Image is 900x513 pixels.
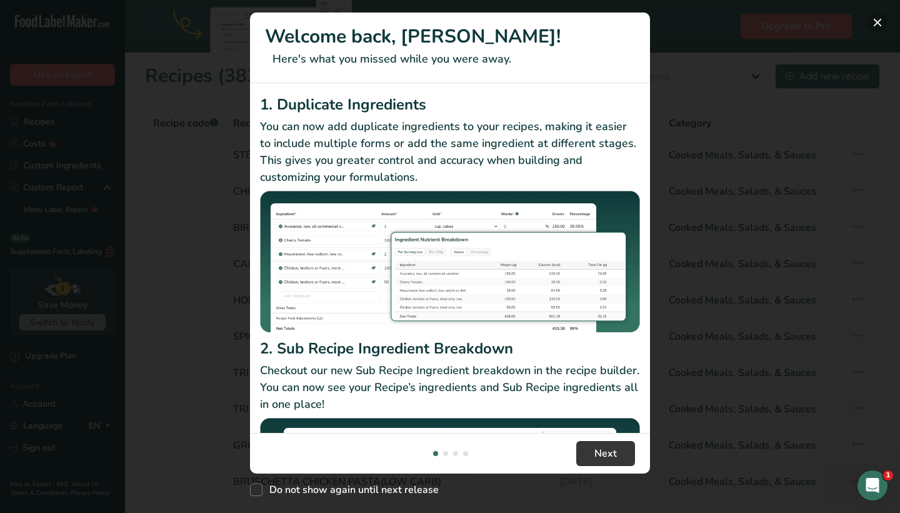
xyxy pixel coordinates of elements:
[260,191,640,333] img: Duplicate Ingredients
[260,337,640,360] h2: 2. Sub Recipe Ingredient Breakdown
[260,118,640,186] p: You can now add duplicate ingredients to your recipes, making it easier to include multiple forms...
[594,446,617,461] span: Next
[883,470,893,480] span: 1
[265,51,635,68] p: Here's what you missed while you were away.
[262,484,439,496] span: Do not show again until next release
[576,441,635,466] button: Next
[260,93,640,116] h2: 1. Duplicate Ingredients
[857,470,887,500] iframe: Intercom live chat
[265,23,635,51] h1: Welcome back, [PERSON_NAME]!
[260,362,640,413] p: Checkout our new Sub Recipe Ingredient breakdown in the recipe builder. You can now see your Reci...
